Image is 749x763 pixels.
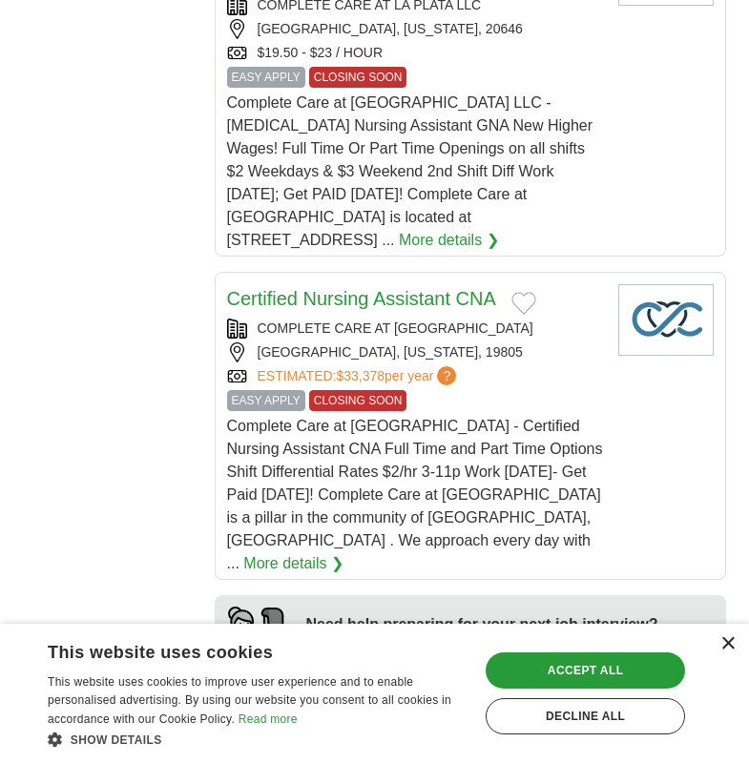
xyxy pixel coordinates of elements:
span: Complete Care at [GEOGRAPHIC_DATA] - Certified Nursing Assistant CNA Full Time and Part Time Opti... [227,418,603,571]
div: [GEOGRAPHIC_DATA], [US_STATE], 19805 [227,342,603,362]
div: Need help preparing for your next job interview? [306,613,711,636]
div: Show details [48,730,467,749]
img: Company logo [618,284,714,356]
span: EASY APPLY [227,390,305,411]
div: Decline all [486,698,685,734]
div: [GEOGRAPHIC_DATA], [US_STATE], 20646 [227,19,603,39]
a: More details ❯ [243,552,343,575]
div: This website uses cookies [48,635,419,664]
a: Certified Nursing Assistant CNA [227,288,496,309]
span: ? [437,366,456,385]
a: More details ❯ [399,229,499,252]
span: Show details [71,733,162,747]
a: Read more, opens a new window [239,712,298,726]
span: EASY APPLY [227,67,305,88]
button: Add to favorite jobs [511,292,536,315]
span: CLOSING SOON [309,67,407,88]
span: CLOSING SOON [309,390,407,411]
span: Complete Care at [GEOGRAPHIC_DATA] LLC - [MEDICAL_DATA] Nursing Assistant GNA New Higher Wages! F... [227,94,593,248]
a: ESTIMATED:$33,378per year? [258,366,461,386]
div: Accept all [486,652,685,689]
div: COMPLETE CARE AT [GEOGRAPHIC_DATA] [227,319,603,339]
span: $33,378 [336,368,385,383]
div: $19.50 - $23 / HOUR [227,43,603,63]
div: Close [720,637,735,651]
span: This website uses cookies to improve user experience and to enable personalised advertising. By u... [48,675,451,727]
